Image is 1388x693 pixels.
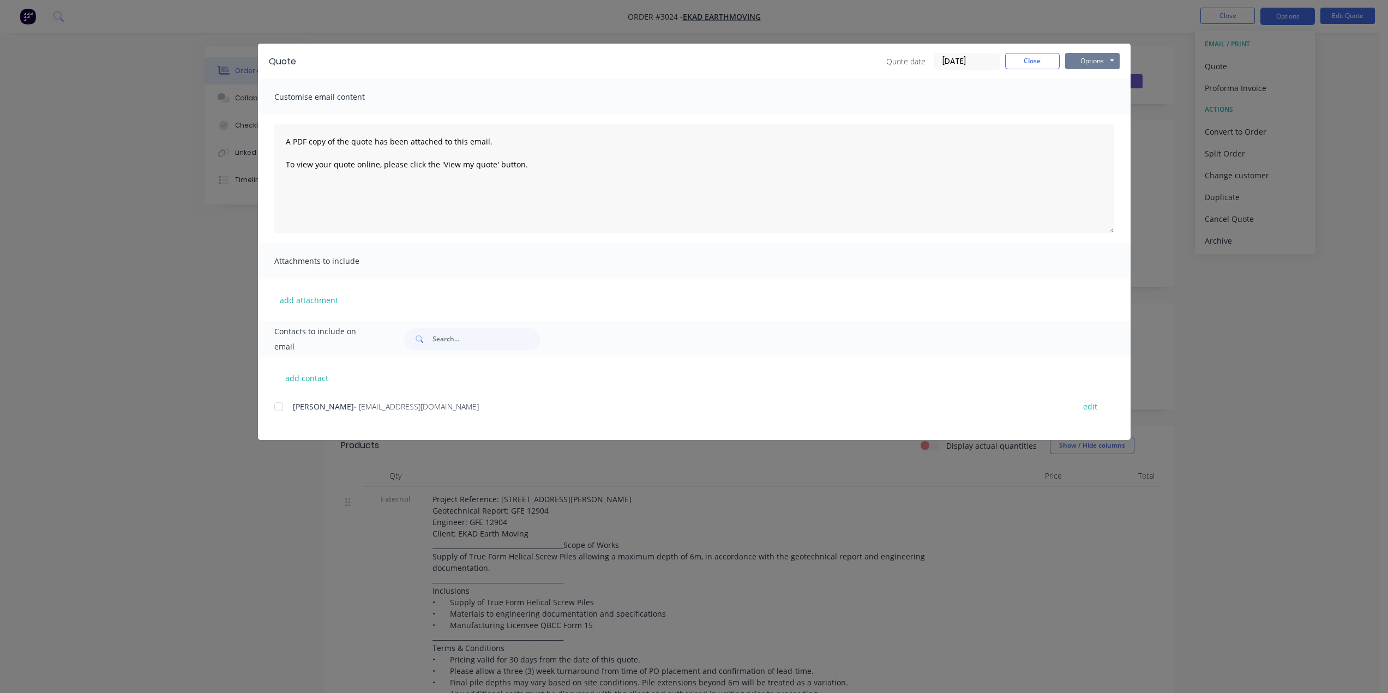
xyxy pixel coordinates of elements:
[274,254,394,269] span: Attachments to include
[274,292,344,308] button: add attachment
[886,56,926,67] span: Quote date
[274,124,1114,233] textarea: A PDF copy of the quote has been attached to this email. To view your quote online, please click ...
[293,401,354,412] span: [PERSON_NAME]
[274,370,340,386] button: add contact
[269,55,296,68] div: Quote
[1065,53,1120,69] button: Options
[1077,399,1104,414] button: edit
[1005,53,1060,69] button: Close
[274,89,394,105] span: Customise email content
[432,328,540,350] input: Search...
[354,401,479,412] span: - [EMAIL_ADDRESS][DOMAIN_NAME]
[274,324,377,354] span: Contacts to include on email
